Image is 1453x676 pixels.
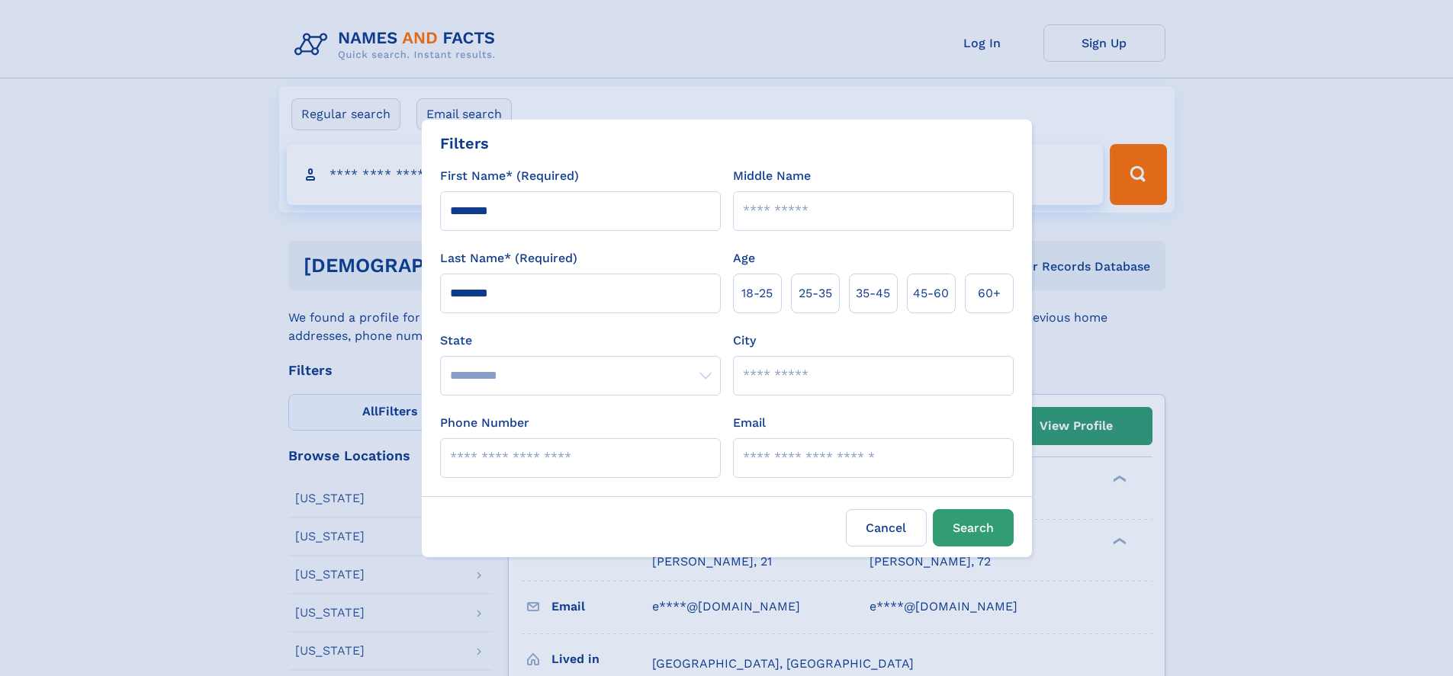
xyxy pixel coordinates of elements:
span: 18‑25 [741,284,773,303]
label: Last Name* (Required) [440,249,577,268]
button: Search [933,509,1014,546]
label: Age [733,249,755,268]
label: Phone Number [440,414,529,432]
span: 25‑35 [799,284,832,303]
span: 35‑45 [856,284,890,303]
span: 60+ [978,284,1001,303]
label: Middle Name [733,167,811,185]
span: 45‑60 [913,284,949,303]
label: City [733,332,756,350]
label: Cancel [846,509,927,546]
label: State [440,332,721,350]
div: Filters [440,132,489,155]
label: First Name* (Required) [440,167,579,185]
label: Email [733,414,766,432]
